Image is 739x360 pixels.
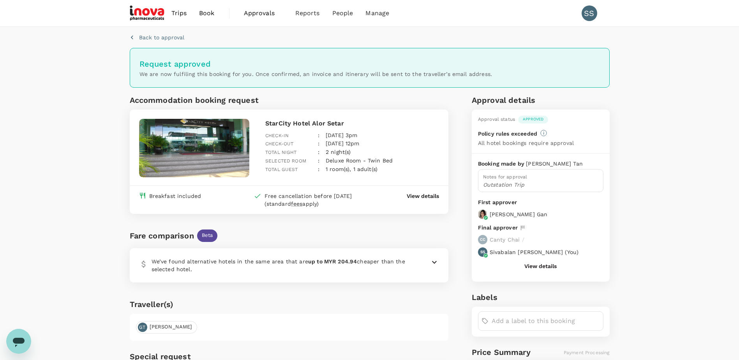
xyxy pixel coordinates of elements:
[407,192,439,200] button: View details
[326,148,351,156] p: 2 night(s)
[244,9,283,18] span: Approvals
[478,116,515,124] div: Approval status
[492,315,600,327] input: Add a label to this booking
[312,159,319,174] div: :
[483,174,527,180] span: Notes for approval
[130,298,449,311] h6: Traveller(s)
[130,94,287,106] h6: Accommodation booking request
[312,142,319,157] div: :
[564,350,610,355] span: Payment Processing
[478,160,526,168] p: Booking made by
[197,232,218,239] span: Beta
[152,258,411,273] p: We’ve found alternative hotels in the same area that are cheaper than the selected hotel.
[265,167,298,172] span: Total guest
[130,5,166,22] img: iNova Pharmaceuticals
[522,236,524,244] p: /
[265,150,297,155] span: Total night
[472,94,610,106] h6: Approval details
[312,133,319,148] div: :
[490,248,579,256] p: Sivabalan [PERSON_NAME] ( You )
[478,210,487,219] img: avatar-68caaaf91b8f1.png
[308,258,357,265] b: up to MYR 204.94
[478,139,574,147] p: All hotel bookings require approval
[6,329,31,354] iframe: Button to launch messaging window
[312,125,319,140] div: :
[295,9,320,18] span: Reports
[326,157,393,164] p: Deluxe Room - Twin Bed
[524,263,557,269] button: View details
[478,130,537,138] p: Policy rules exceeded
[326,131,358,139] p: [DATE] 3pm
[139,119,250,177] img: hotel
[518,116,548,122] span: Approved
[490,236,520,244] p: Canty Chai
[291,201,303,207] span: fees
[365,9,389,18] span: Manage
[139,58,600,70] h6: Request approved
[138,323,147,332] div: GT
[326,165,377,173] p: 1 room(s), 1 adult(s)
[478,224,518,232] p: Final approver
[326,139,360,147] p: [DATE] 12pm
[472,346,531,358] h6: Price Summary
[526,160,583,168] p: [PERSON_NAME] Tan
[582,5,597,21] div: SS
[130,34,184,41] button: Back to approval
[171,9,187,18] span: Trips
[265,141,293,146] span: Check-out
[130,229,194,242] div: Fare comparison
[480,237,485,242] p: CC
[312,150,319,165] div: :
[478,198,603,206] p: First approver
[139,34,184,41] p: Back to approval
[199,9,215,18] span: Book
[265,133,289,138] span: Check-in
[265,192,375,208] div: Free cancellation before [DATE] (standard apply)
[149,192,201,200] div: Breakfast included
[145,323,197,331] span: [PERSON_NAME]
[265,119,439,128] p: StarCity Hotel Alor Setar
[490,210,548,218] p: [PERSON_NAME] Gan
[265,158,306,164] span: Selected room
[139,70,600,78] p: We are now fulfiling this booking for you. Once confirmed, an invoice and itinerary will be sent ...
[480,249,485,255] p: SS
[472,291,610,304] h6: Labels
[332,9,353,18] span: People
[483,181,598,189] p: Outstation Trip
